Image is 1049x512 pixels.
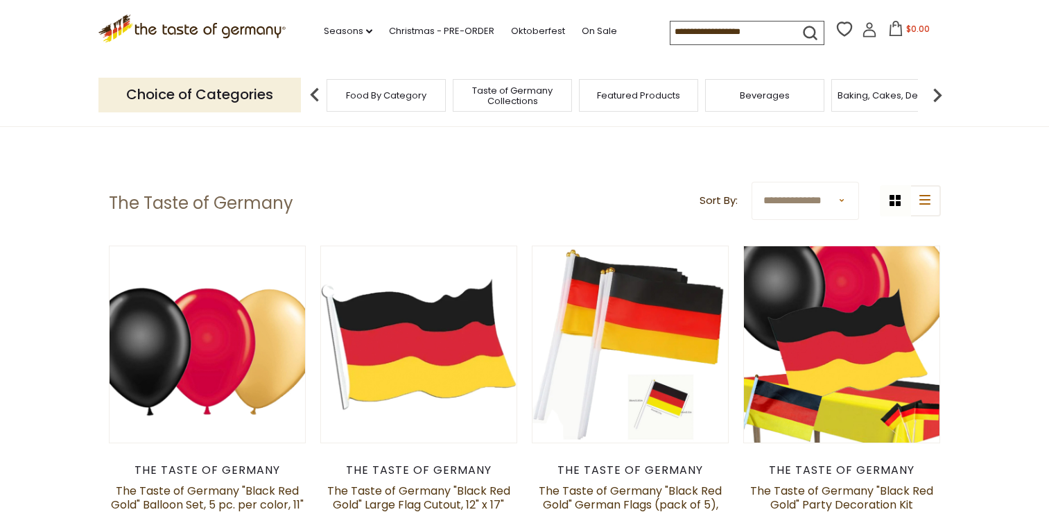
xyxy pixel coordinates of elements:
[740,90,790,101] a: Beverages
[109,193,293,214] h1: The Taste of Germany
[582,24,617,39] a: On Sale
[532,246,729,443] img: The
[98,78,301,112] p: Choice of Categories
[744,246,940,443] img: The
[597,90,680,101] a: Featured Products
[532,463,729,477] div: The Taste of Germany
[389,24,494,39] a: Christmas - PRE-ORDER
[743,463,941,477] div: The Taste of Germany
[457,85,568,106] a: Taste of Germany Collections
[700,192,738,210] label: Sort By:
[906,23,930,35] span: $0.00
[321,246,517,443] img: The
[320,463,518,477] div: The Taste of Germany
[511,24,565,39] a: Oktoberfest
[346,90,426,101] a: Food By Category
[324,24,372,39] a: Seasons
[838,90,945,101] a: Baking, Cakes, Desserts
[110,246,306,443] img: The
[880,21,939,42] button: $0.00
[109,463,306,477] div: The Taste of Germany
[301,81,329,109] img: previous arrow
[924,81,951,109] img: next arrow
